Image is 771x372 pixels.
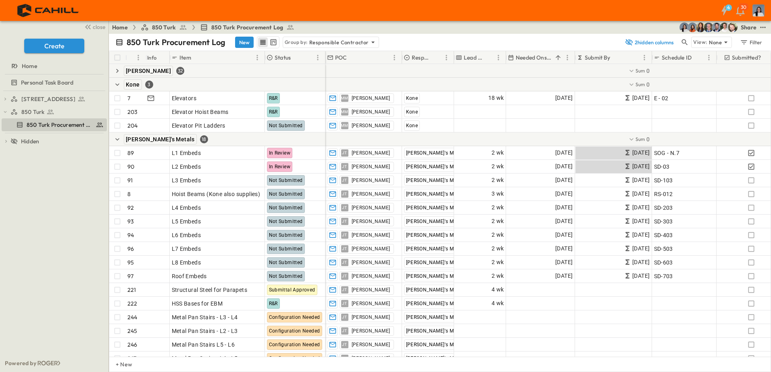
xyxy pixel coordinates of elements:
span: [DATE] [555,217,573,226]
span: [DATE] [555,244,573,253]
span: R&R [269,95,278,101]
p: None [709,38,722,46]
span: Not Submitted [269,273,303,279]
a: Home [112,23,128,31]
span: [DATE] [555,271,573,281]
span: [DATE] [632,148,650,157]
span: JT [342,221,347,221]
span: SD-203 [654,204,673,212]
span: [DATE] [632,176,650,185]
span: Not Submitted [269,205,303,211]
button: Filter [737,37,765,48]
span: Hoist Beams (Kone also supplies) [172,190,260,198]
p: 92 [127,204,134,212]
span: L1 Embeds [172,149,201,157]
button: Sort [693,53,702,62]
img: Jared Salin (jsalin@cahill-sf.com) [704,23,713,32]
span: JT [342,303,347,304]
div: Share [741,23,756,31]
img: Cindy De Leon (cdeleon@cahill-sf.com) [679,23,689,32]
span: L2 Embeds [172,163,201,171]
p: View: [693,38,707,47]
span: [PERSON_NAME]'s Metals [406,328,465,334]
span: Home [22,62,37,70]
span: [DATE] [555,93,573,103]
div: Info [146,51,170,64]
span: [STREET_ADDRESS] [21,95,75,103]
span: [DATE] [555,148,573,157]
button: Menu [563,53,572,62]
button: Menu [390,53,399,62]
p: 94 [127,231,134,239]
a: 850 Turk [141,23,187,31]
button: Sort [349,53,358,62]
p: Sum [636,81,645,88]
span: 850 Turk Procurement Log [27,121,92,129]
p: Item [179,54,191,62]
nav: breadcrumbs [112,23,299,31]
span: [PERSON_NAME]'s Metals [406,178,465,183]
div: 850 Turk Procurement Logtest [2,118,107,131]
p: POC [335,54,347,62]
span: 850 Turk [21,108,44,116]
span: Elevators [172,94,197,102]
span: 2 wk [492,258,504,267]
div: [STREET_ADDRESS]test [2,93,107,105]
span: [PERSON_NAME] [352,328,390,334]
span: [DATE] [555,189,573,198]
span: [PERSON_NAME]'s Metals [406,246,465,252]
span: Kone [406,109,418,115]
img: Stephanie McNeill (smcneill@cahill-sf.com) [688,23,697,32]
span: SD-703 [654,272,673,280]
div: Personal Task Boardtest [2,76,107,89]
span: Hidden [21,137,39,145]
p: 247 [127,354,137,362]
span: [DATE] [632,162,650,171]
span: Submittal Approved [269,287,315,293]
span: Roof Embeds [172,272,207,280]
img: Casey Kasten (ckasten@cahill-sf.com) [712,23,721,32]
span: SD-103 [654,176,673,184]
span: [PERSON_NAME]'s Metals [406,164,465,169]
p: 244 [127,313,138,321]
img: Profile Picture [752,4,765,17]
span: [PERSON_NAME] [352,191,390,197]
span: Kone [406,123,418,128]
span: [PERSON_NAME]'s Metals [406,219,465,224]
span: 2 wk [492,217,504,226]
img: Kyle Baltes (kbaltes@cahill-sf.com) [720,23,729,32]
span: Metal Pan Stairs - L3 - L4 [172,313,238,321]
span: [PERSON_NAME]'s Metals [406,232,465,238]
p: 8 [127,190,131,198]
span: [DATE] [555,162,573,171]
span: MM [341,125,348,126]
span: [PERSON_NAME] [352,300,390,307]
span: [DATE] [632,230,650,240]
a: Home [2,60,105,72]
span: 18 wk [488,93,504,103]
span: Not Submitted [269,123,303,128]
p: 850 Turk Procurement Log [127,37,225,48]
span: [PERSON_NAME]'s Metals [406,287,465,293]
span: 850 Turk [152,23,176,31]
span: [PERSON_NAME]'s Metals [406,150,465,156]
img: Daniel Esposito (desposito@cahill-sf.com) [728,23,738,32]
span: Elevator Pit Ladders [172,122,225,130]
button: kanban view [268,37,278,47]
span: [PERSON_NAME] [352,246,390,252]
button: close [81,21,107,32]
span: Structural Steel for Parapets [172,286,248,294]
span: L5 Embeds [172,217,201,225]
p: Responsible Contractor [412,54,431,62]
span: 4 wk [492,299,504,308]
span: 2 wk [492,162,504,171]
button: 2hidden columns [620,37,678,48]
p: 245 [127,327,138,335]
span: SD-503 [654,245,673,253]
span: 0 [646,67,650,75]
span: [PERSON_NAME] [352,273,390,279]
